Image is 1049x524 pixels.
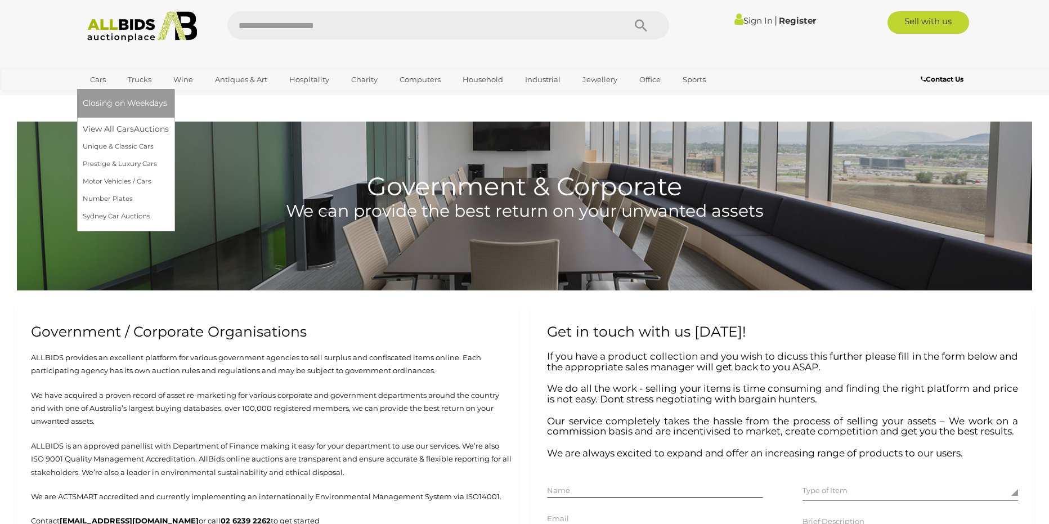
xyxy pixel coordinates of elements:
a: Hospitality [282,70,337,89]
p: We are ACTSMART accredited and currently implementing an internationally Environmental Management... [20,490,513,503]
h4: We do all the work - selling your items is time consuming and finding the right platform and pric... [547,383,1018,404]
b: Contact Us [921,75,963,83]
a: Contact Us [921,73,966,86]
h4: Our service completely takes the hassle from the process of selling your assets – We work on a co... [547,416,1018,437]
a: Antiques & Art [208,70,275,89]
a: Wine [166,70,200,89]
button: Search [613,11,669,39]
a: Trucks [120,70,159,89]
a: Sports [675,70,713,89]
p: We have acquired a proven record of asset re-marketing for various corporate and government depar... [20,389,513,428]
p: ALLBIDS is an approved panellist with Department of Finance making it easy for your department to... [20,440,513,479]
h4: We are always excited to expand and offer an increasing range of products to our users. [547,448,1018,459]
img: Allbids.com.au [81,11,203,42]
a: Jewellery [575,70,625,89]
h2: Get in touch with us [DATE]! [547,324,1018,340]
h4: We can provide the best return on your unwanted assets [17,201,1032,220]
a: Industrial [518,70,568,89]
h4: If you have a product collection and you wish to dicuss this further please fill in the form belo... [547,351,1018,372]
a: Charity [344,70,385,89]
a: Cars [83,70,113,89]
a: Register [779,15,816,26]
p: ALLBIDS provides an excellent platform for various government agencies to sell surplus and confis... [20,351,513,378]
h1: Government & Corporate [17,122,1032,200]
a: Sell with us [887,11,969,34]
a: Sign In [734,15,773,26]
span: | [774,14,777,26]
a: Office [632,70,668,89]
a: Computers [392,70,448,89]
h2: Government / Corporate Organisations [31,324,502,340]
a: Household [455,70,510,89]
